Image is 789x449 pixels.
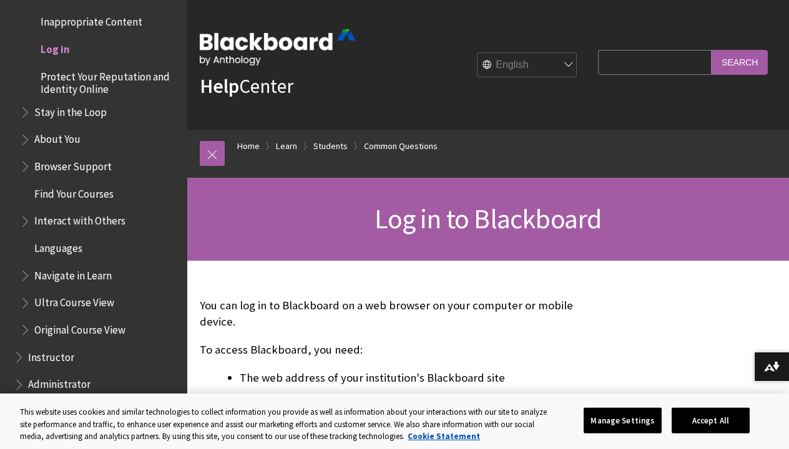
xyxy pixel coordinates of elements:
[712,50,768,74] input: Search
[34,211,125,228] span: Interact with Others
[276,138,297,154] a: Learn
[408,431,480,442] a: More information about your privacy, opens in a new tab
[200,297,592,330] p: You can log in to Blackboard on a web browser on your computer or mobile device.
[28,347,74,364] span: Instructor
[375,201,601,236] span: Log in to Blackboard
[34,102,107,118] span: Stay in the Loop
[364,138,438,154] a: Common Questions
[34,183,114,200] span: Find Your Courses
[237,138,260,154] a: Home
[34,238,82,254] span: Languages
[313,138,348,154] a: Students
[240,389,592,407] li: Your username
[20,406,552,443] div: This website uses cookies and similar technologies to collect information you provide as well as ...
[41,39,70,56] span: Log in
[240,369,592,387] li: The web address of your institution's Blackboard site
[200,74,239,99] strong: Help
[34,319,125,336] span: Original Course View
[672,407,750,433] button: Accept All
[34,265,112,282] span: Navigate in Learn
[200,74,293,99] a: HelpCenter
[584,407,662,433] button: Manage Settings
[34,129,81,146] span: About You
[200,29,356,65] img: Blackboard by Anthology
[200,342,592,358] p: To access Blackboard, you need:
[478,53,577,78] select: Site Language Selector
[41,12,142,29] span: Inappropriate Content
[41,66,179,95] span: Protect Your Reputation and Identity Online
[34,156,112,173] span: Browser Support
[28,374,91,391] span: Administrator
[34,292,114,309] span: Ultra Course View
